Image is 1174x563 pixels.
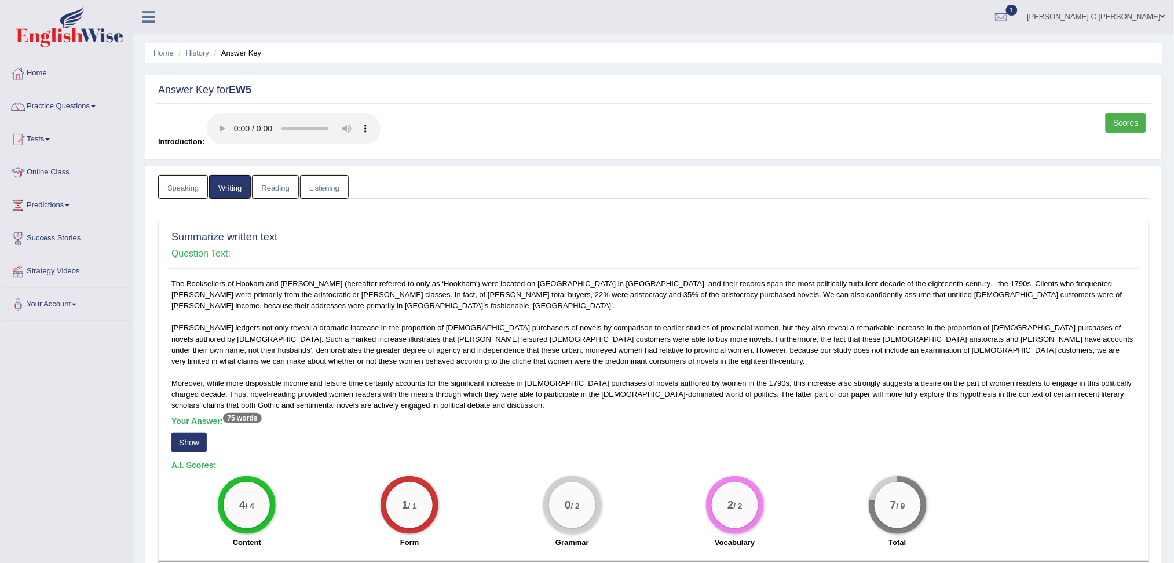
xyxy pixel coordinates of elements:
big: 0 [565,498,571,511]
a: Home [1,57,133,86]
a: Home [153,49,174,57]
big: 4 [239,498,246,511]
label: Form [400,537,419,548]
label: Grammar [555,537,589,548]
h2: Summarize written text [171,232,1136,243]
big: 7 [890,498,897,511]
label: Total [889,537,906,548]
big: 2 [727,498,734,511]
sup: 75 words [223,413,261,423]
button: Show [171,433,207,452]
strong: EW5 [229,84,251,96]
h2: Answer Key for [158,85,1149,96]
a: Listening [300,175,349,199]
small: / 1 [408,502,417,510]
small: / 4 [246,502,254,510]
big: 1 [402,498,408,511]
a: History [186,49,209,57]
div: The Booksellers of Hookam and [PERSON_NAME] (hereafter referred to only as ‘Hookham’) were locate... [169,278,1139,554]
b: A.I. Scores: [171,460,216,470]
a: Predictions [1,189,133,218]
b: Your Answer: [171,416,262,426]
a: Success Stories [1,222,133,251]
h4: Question Text: [171,248,1136,259]
span: 1 [1006,5,1018,16]
span: Introduction: [158,137,204,146]
a: Your Account [1,288,133,317]
a: Writing [209,175,251,199]
small: / 2 [734,502,743,510]
small: / 9 [896,502,905,510]
a: Tests [1,123,133,152]
small: / 2 [571,502,580,510]
label: Vocabulary [715,537,755,548]
li: Answer Key [211,47,262,59]
a: Strategy Videos [1,255,133,284]
a: Practice Questions [1,90,133,119]
label: Content [233,537,261,548]
a: Speaking [158,175,208,199]
a: Reading [252,175,298,199]
a: Scores [1106,113,1146,133]
a: Online Class [1,156,133,185]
